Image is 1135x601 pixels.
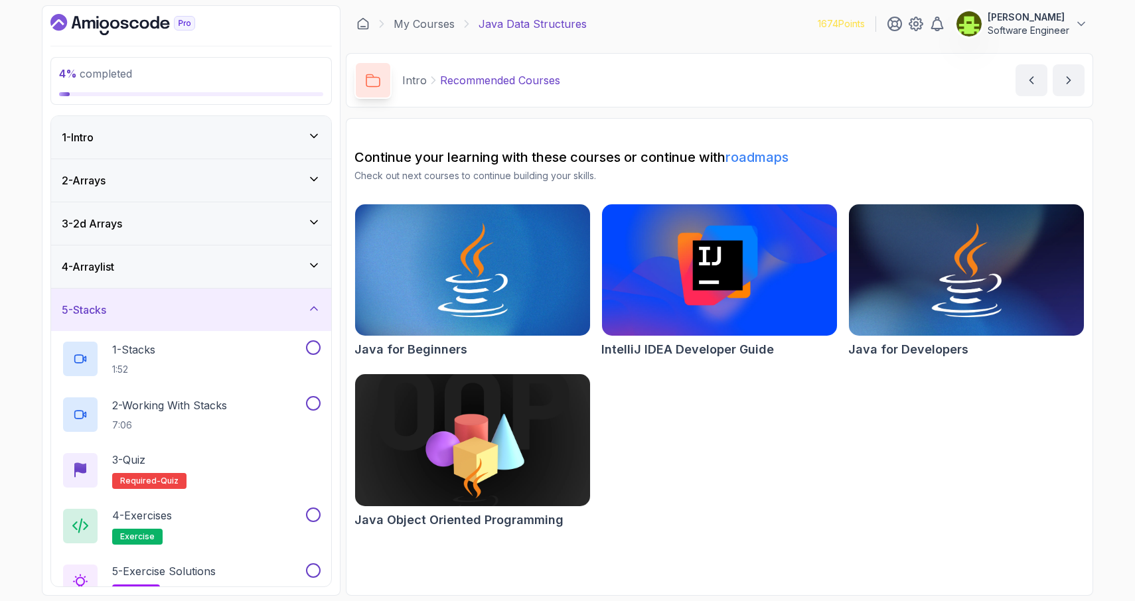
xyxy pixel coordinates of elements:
[956,11,1088,37] button: user profile image[PERSON_NAME]Software Engineer
[112,342,155,358] p: 1 - Stacks
[62,129,94,145] h3: 1 - Intro
[354,373,591,529] a: Java Object Oriented Programming cardJava Object Oriented Programming
[394,16,455,32] a: My Courses
[354,511,564,529] h2: Java Object Oriented Programming
[848,340,968,359] h2: Java for Developers
[51,202,331,245] button: 3-2d Arrays
[354,148,1085,167] h2: Continue your learning with these courses or continue with
[112,563,216,579] p: 5 - Exercise Solutions
[354,340,467,359] h2: Java for Beginners
[62,507,321,545] button: 4-Exercisesexercise
[1016,64,1047,96] button: previous content
[62,259,114,275] h3: 4 - Arraylist
[988,11,1069,24] p: [PERSON_NAME]
[120,531,155,542] span: exercise
[50,14,226,35] a: Dashboard
[440,72,560,88] p: Recommended Courses
[62,216,122,232] h3: 3 - 2d Arrays
[956,11,982,36] img: user profile image
[355,204,590,336] img: Java for Beginners card
[112,397,227,413] p: 2 - Working With Stacks
[356,17,370,31] a: Dashboard
[112,363,155,376] p: 1:52
[402,72,427,88] p: Intro
[62,172,106,188] h3: 2 - Arrays
[59,67,132,80] span: completed
[354,169,1085,182] p: Check out next courses to continue building your skills.
[112,507,172,523] p: 4 - Exercises
[51,159,331,202] button: 2-Arrays
[602,204,837,336] img: IntelliJ IDEA Developer Guide card
[161,476,179,486] span: quiz
[62,563,321,600] button: 5-Exercise Solutionssolution
[818,17,865,31] p: 1674 Points
[355,374,590,505] img: Java Object Oriented Programming card
[62,396,321,433] button: 2-Working With Stacks7:06
[62,452,321,489] button: 3-QuizRequired-quiz
[601,340,774,359] h2: IntelliJ IDEA Developer Guide
[1053,64,1085,96] button: next content
[62,340,321,377] button: 1-Stacks1:52
[112,452,145,468] p: 3 - Quiz
[479,16,587,32] p: Java Data Structures
[988,24,1069,37] p: Software Engineer
[51,289,331,331] button: 5-Stacks
[62,302,106,318] h3: 5 - Stacks
[725,149,789,165] a: roadmaps
[51,116,331,159] button: 1-Intro
[849,204,1084,336] img: Java for Developers card
[51,245,331,288] button: 4-Arraylist
[112,419,227,432] p: 7:06
[354,204,591,359] a: Java for Beginners cardJava for Beginners
[601,204,838,359] a: IntelliJ IDEA Developer Guide cardIntelliJ IDEA Developer Guide
[848,204,1085,359] a: Java for Developers cardJava for Developers
[59,67,77,80] span: 4 %
[120,476,161,486] span: Required-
